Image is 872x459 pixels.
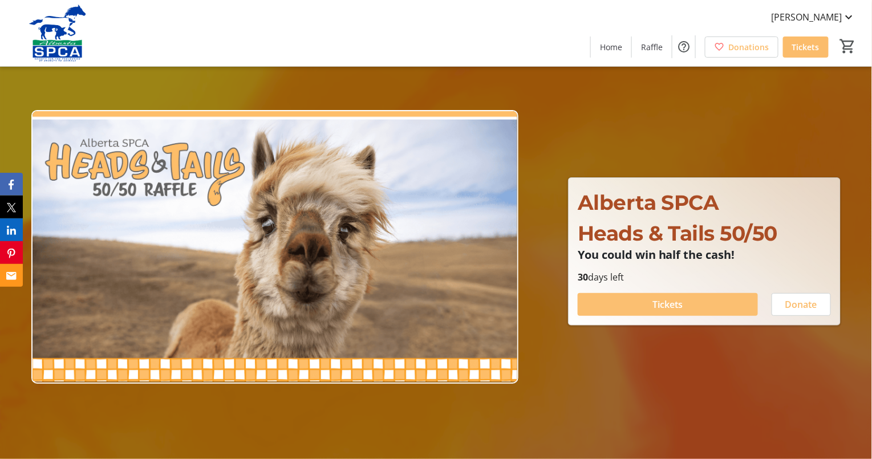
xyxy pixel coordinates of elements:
[641,41,663,53] span: Raffle
[652,298,683,311] span: Tickets
[632,36,672,58] a: Raffle
[785,298,817,311] span: Donate
[783,36,829,58] a: Tickets
[578,270,831,284] p: days left
[838,36,858,56] button: Cart
[792,41,820,53] span: Tickets
[729,41,769,53] span: Donations
[763,8,865,26] button: [PERSON_NAME]
[591,36,631,58] a: Home
[705,36,778,58] a: Donations
[772,293,831,316] button: Donate
[672,35,695,58] button: Help
[600,41,622,53] span: Home
[578,249,831,261] p: You could win half the cash!
[578,190,719,215] span: Alberta SPCA
[31,110,518,384] img: Campaign CTA Media Photo
[7,5,108,62] img: Alberta SPCA's Logo
[772,10,842,24] span: [PERSON_NAME]
[578,271,588,283] span: 30
[578,221,778,246] span: Heads & Tails 50/50
[578,293,758,316] button: Tickets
